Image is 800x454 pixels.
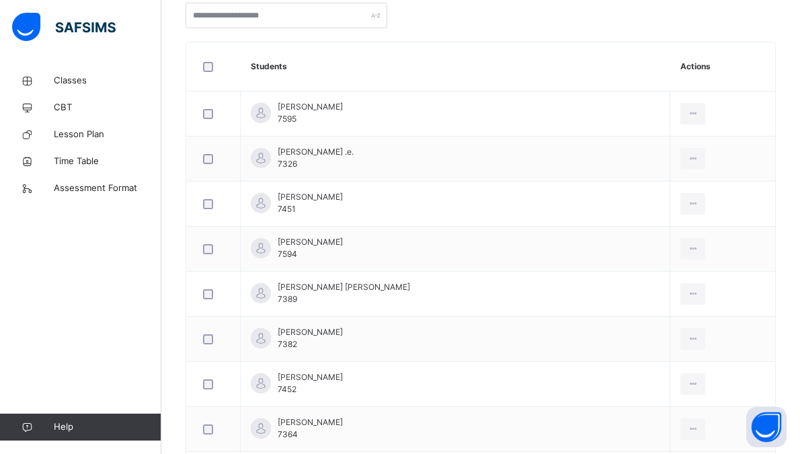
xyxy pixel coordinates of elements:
[241,42,670,91] th: Students
[54,128,161,141] span: Lesson Plan
[670,42,775,91] th: Actions
[54,101,161,114] span: CBT
[278,371,343,383] span: [PERSON_NAME]
[278,191,343,203] span: [PERSON_NAME]
[278,429,298,439] span: 7364
[278,249,297,259] span: 7594
[54,74,161,87] span: Classes
[278,101,343,113] span: [PERSON_NAME]
[278,281,410,293] span: [PERSON_NAME] [PERSON_NAME]
[54,182,161,195] span: Assessment Format
[54,420,161,434] span: Help
[278,384,296,394] span: 7452
[278,326,343,338] span: [PERSON_NAME]
[278,294,297,304] span: 7389
[746,407,787,447] button: Open asap
[278,236,343,248] span: [PERSON_NAME]
[278,159,297,169] span: 7326
[12,13,116,41] img: safsims
[278,204,296,214] span: 7451
[278,146,354,158] span: [PERSON_NAME] .e.
[278,339,297,349] span: 7382
[278,416,343,428] span: [PERSON_NAME]
[278,114,296,124] span: 7595
[54,155,161,168] span: Time Table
